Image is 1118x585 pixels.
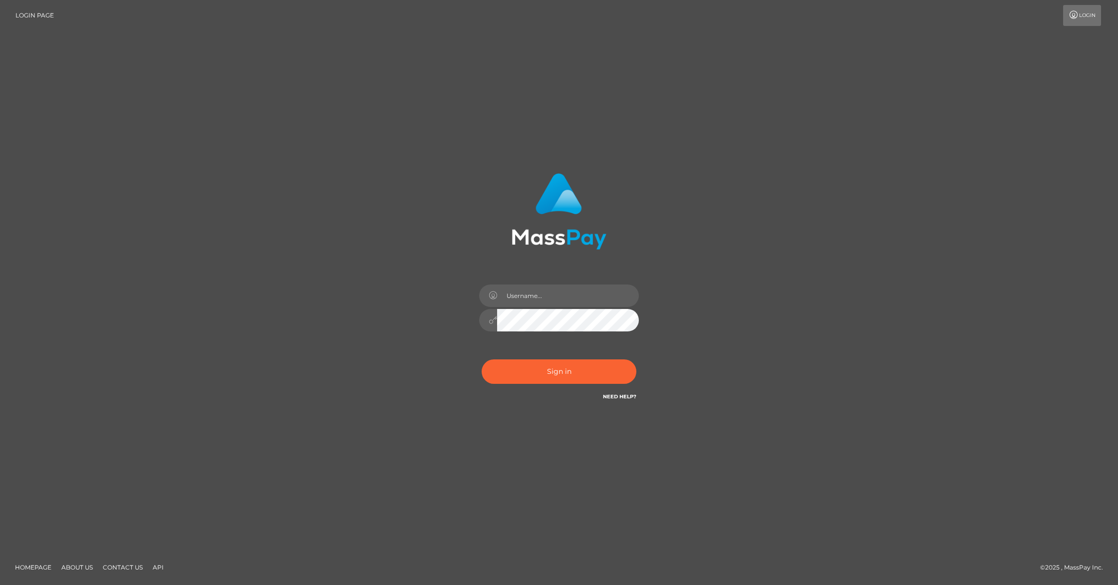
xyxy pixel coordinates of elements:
button: Sign in [482,359,636,384]
a: Login [1063,5,1101,26]
div: © 2025 , MassPay Inc. [1040,562,1111,573]
a: Contact Us [99,560,147,575]
a: Homepage [11,560,55,575]
a: Login Page [15,5,54,26]
img: MassPay Login [512,173,606,250]
input: Username... [497,285,639,307]
a: About Us [57,560,97,575]
a: Need Help? [603,393,636,400]
a: API [149,560,168,575]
